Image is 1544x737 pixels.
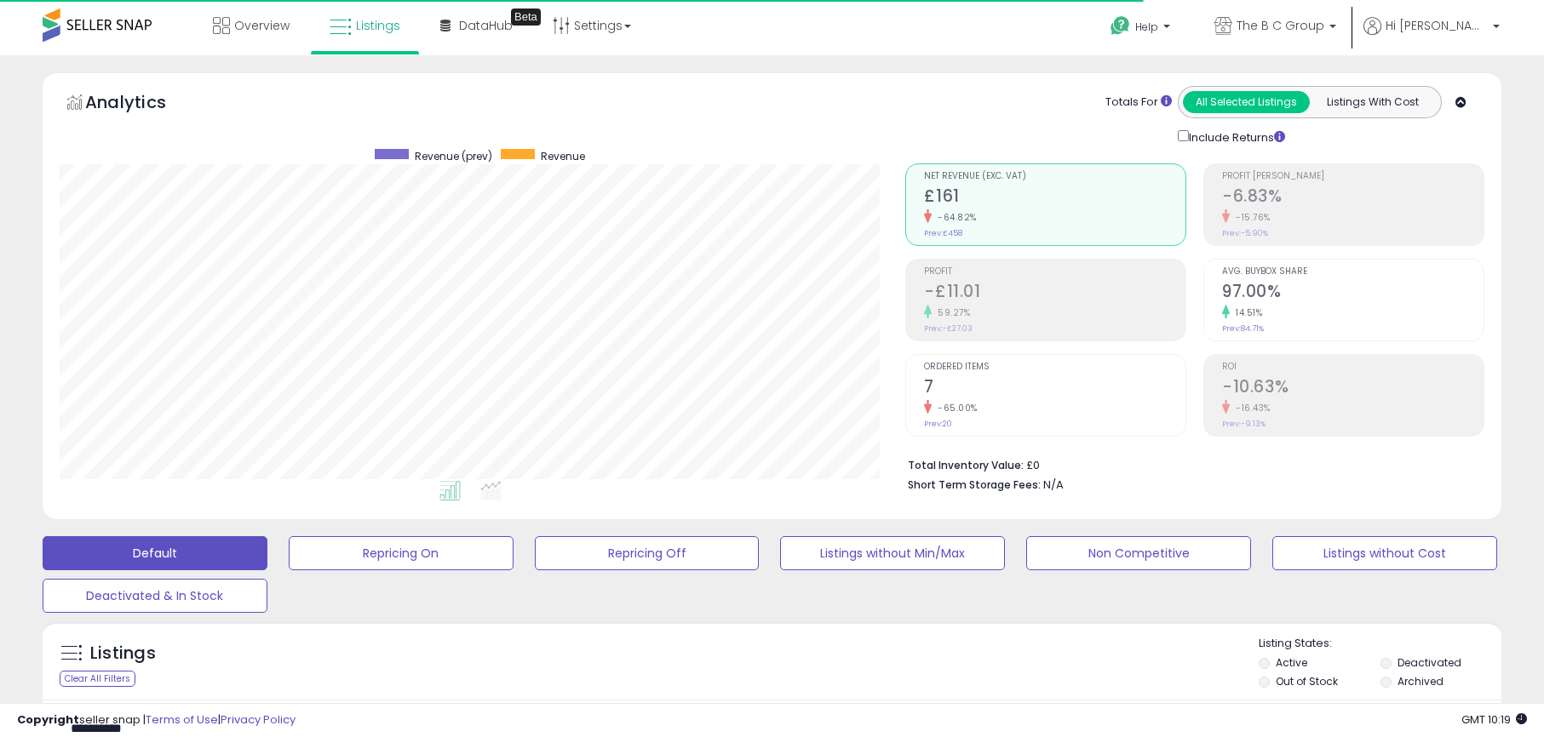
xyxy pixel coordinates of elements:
b: Total Inventory Value: [908,458,1024,472]
small: Prev: 20 [924,419,952,429]
span: N/A [1043,477,1064,493]
small: Prev: £458 [924,228,962,238]
span: 2025-10-13 10:19 GMT [1461,711,1527,728]
button: Listings without Cost [1272,536,1497,570]
small: -65.00% [932,402,978,414]
span: Profit [PERSON_NAME] [1222,172,1484,181]
button: Repricing Off [535,536,760,570]
button: Deactivated & In Stock [43,579,267,613]
small: -64.82% [932,211,977,224]
b: Short Term Storage Fees: [908,477,1041,492]
h2: -10.63% [1222,377,1484,400]
small: 14.51% [1230,306,1262,319]
div: Clear All Filters [60,671,135,687]
h2: -£11.01 [924,282,1185,305]
div: seller snap | | [17,712,296,728]
label: Out of Stock [1276,674,1338,688]
span: ROI [1222,363,1484,372]
span: Help [1135,20,1158,34]
button: Repricing On [289,536,514,570]
div: Tooltip anchor [511,9,541,26]
a: Privacy Policy [221,711,296,728]
small: -16.43% [1230,402,1271,414]
small: Prev: 84.71% [1222,323,1264,334]
span: Profit [924,267,1185,277]
button: Listings With Cost [1309,91,1436,113]
small: Prev: -5.90% [1222,228,1268,238]
small: Prev: -£27.03 [924,323,973,334]
small: -15.76% [1230,211,1271,224]
i: Get Help [1110,15,1131,37]
h5: Analytics [85,90,199,118]
span: Ordered Items [924,363,1185,372]
span: Overview [234,17,290,34]
button: All Selected Listings [1183,91,1310,113]
span: DataHub [459,17,513,34]
span: Hi [PERSON_NAME] [1386,17,1488,34]
h5: Listings [90,642,156,666]
a: Hi [PERSON_NAME] [1363,17,1500,55]
label: Archived [1398,674,1444,688]
span: Net Revenue (Exc. VAT) [924,172,1185,181]
h2: -6.83% [1222,186,1484,209]
small: Prev: -9.13% [1222,419,1266,429]
p: Listing States: [1259,636,1501,652]
h2: £161 [924,186,1185,209]
div: Include Returns [1165,127,1306,146]
h2: 7 [924,377,1185,400]
span: Listings [356,17,400,34]
div: Totals For [1105,94,1172,111]
a: Terms of Use [146,711,218,728]
label: Active [1276,655,1307,670]
button: Non Competitive [1026,536,1251,570]
a: Help [1097,3,1187,55]
span: The B C Group [1237,17,1324,34]
strong: Copyright [17,711,79,728]
button: Default [43,536,267,570]
small: 59.27% [932,306,970,319]
label: Deactivated [1398,655,1461,670]
span: Avg. Buybox Share [1222,267,1484,277]
span: Revenue [541,149,585,163]
h2: 97.00% [1222,282,1484,305]
li: £0 [908,454,1472,474]
button: Listings without Min/Max [780,536,1005,570]
span: Revenue (prev) [415,149,492,163]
